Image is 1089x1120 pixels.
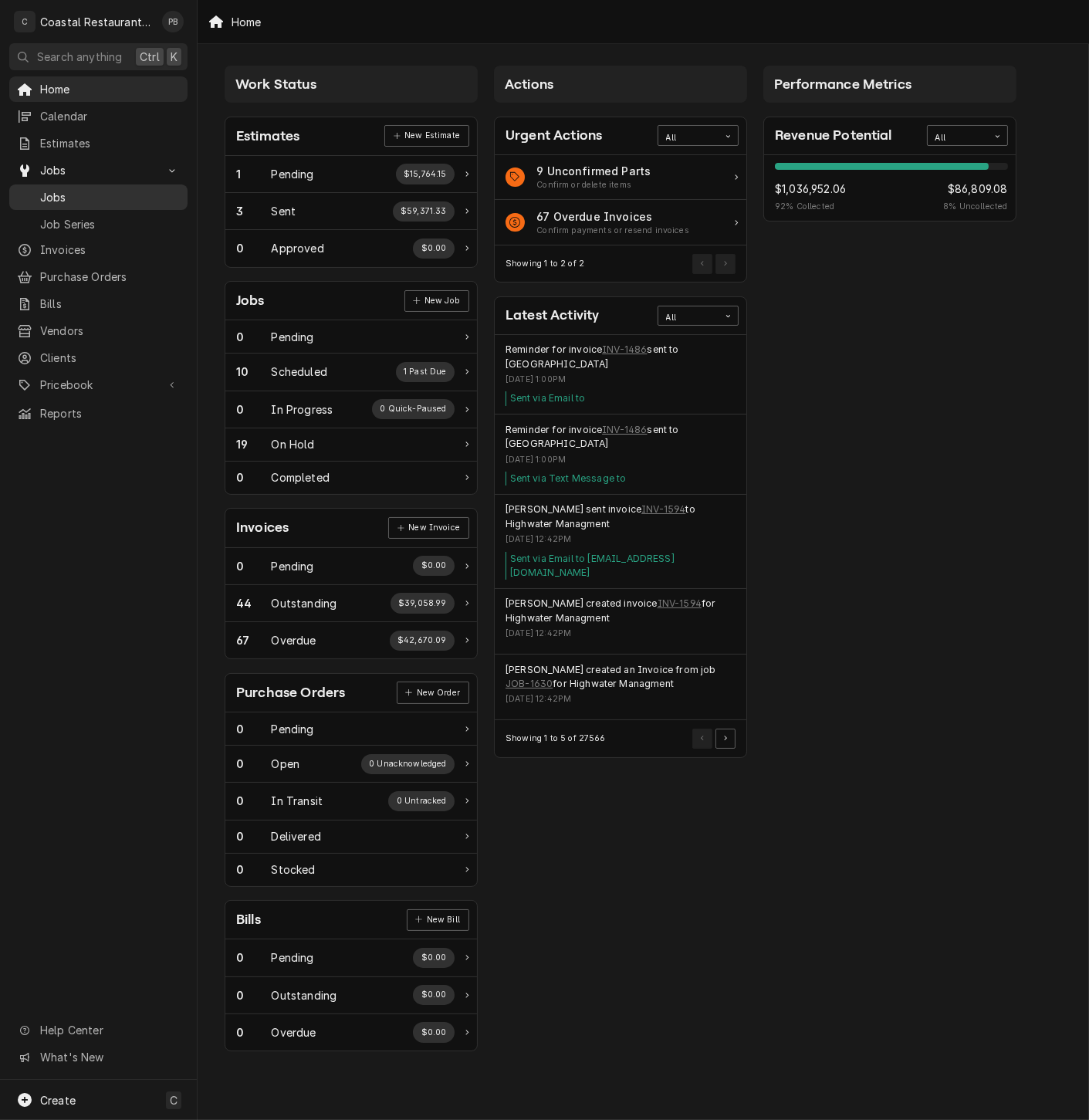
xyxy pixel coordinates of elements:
[225,854,477,886] div: Work Status
[666,132,711,144] div: All
[236,329,272,345] div: Work Status Count
[715,729,736,749] button: Go to Next Page
[225,585,477,622] div: Work Status
[391,593,455,613] div: Work Status Supplemental Data
[40,405,180,421] span: Reports
[715,254,736,274] button: Go to Next Page
[40,1094,76,1107] span: Create
[506,733,606,745] div: Current Page Details
[9,184,188,210] a: Jobs
[407,909,469,931] a: New Bill
[413,1022,455,1042] div: Work Status Supplemental Data
[9,157,188,183] a: Go to Jobs
[225,117,477,156] div: Card Header
[225,462,477,494] div: Work Status
[384,125,468,147] a: New Estimate
[692,729,712,749] button: Go to Previous Page
[935,132,980,144] div: All
[40,81,180,97] span: Home
[272,828,321,844] div: Work Status Title
[272,558,314,574] div: Work Status Title
[505,76,553,92] span: Actions
[506,423,736,486] div: Event Details
[536,208,689,225] div: Action Item Title
[225,901,477,939] div: Card Header
[764,117,1016,155] div: Card Header
[495,415,746,495] div: Event
[225,939,477,976] a: Work Status
[9,43,188,70] button: Search anythingCtrlK
[236,682,345,703] div: Card Title
[14,11,36,32] div: C
[225,320,477,354] a: Work Status
[225,509,477,547] div: Card Header
[666,312,711,324] div: All
[236,436,272,452] div: Work Status Count
[494,66,747,103] div: Card Column Header
[272,632,316,648] div: Work Status Title
[602,423,647,437] a: INV-1486
[506,663,736,712] div: Event Details
[404,290,469,312] div: Card Link Button
[9,237,188,262] a: Invoices
[495,589,746,655] div: Event
[225,977,477,1014] a: Work Status
[225,193,477,230] a: Work Status
[37,49,122,65] span: Search anything
[361,754,455,774] div: Work Status Supplemental Data
[9,401,188,426] a: Reports
[236,126,299,147] div: Card Title
[388,517,468,539] a: New Invoice
[690,254,736,274] div: Pagination Controls
[225,66,478,103] div: Card Column Header
[40,189,180,205] span: Jobs
[225,821,477,854] div: Work Status
[775,201,846,213] span: 92 % Collected
[690,729,736,749] div: Pagination Controls
[225,508,478,659] div: Card: Invoices
[236,861,272,878] div: Work Status Count
[9,345,188,371] a: Clients
[506,343,736,371] div: Event String
[658,597,702,611] a: INV-1594
[40,296,180,312] span: Bills
[236,949,272,966] div: Work Status Count
[506,305,599,326] div: Card Title
[225,712,477,746] a: Work Status
[506,502,736,531] div: Event String
[9,130,188,156] a: Estimates
[225,103,478,1051] div: Card Column Content
[506,258,584,270] div: Current Page Details
[162,11,184,32] div: PB
[272,401,333,418] div: Work Status Title
[272,203,296,219] div: Work Status Title
[272,987,337,1003] div: Work Status Title
[236,1024,272,1040] div: Work Status Count
[506,597,736,625] div: Event String
[388,791,455,811] div: Work Status Supplemental Data
[236,166,272,182] div: Work Status Count
[272,793,323,809] div: Work Status Title
[494,103,747,758] div: Card Column Content
[272,240,324,256] div: Work Status Title
[506,597,736,645] div: Event Details
[225,1014,477,1051] a: Work Status
[536,179,651,191] div: Action Item Suggestion
[40,216,180,232] span: Job Series
[495,117,746,155] div: Card Header
[225,230,477,266] a: Work Status
[407,909,469,931] div: Card Link Button
[495,155,746,201] div: Action Item
[775,181,846,197] span: $1,036,952.06
[397,682,469,703] a: New Order
[236,240,272,256] div: Work Status Count
[236,401,272,418] div: Work Status Count
[225,746,477,783] a: Work Status
[404,290,469,312] a: New Job
[40,135,180,151] span: Estimates
[774,76,911,92] span: Performance Metrics
[506,374,736,386] div: Event Timestamp
[225,939,477,1051] div: Card Data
